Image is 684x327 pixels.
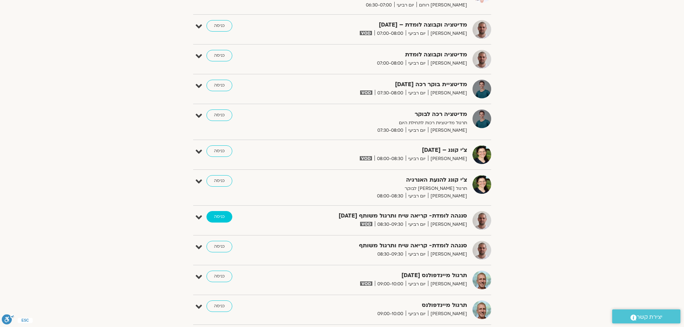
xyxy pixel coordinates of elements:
strong: מדיטציה וקבוצה לומדת – [DATE] [291,20,467,30]
span: יום רביעי [406,221,428,228]
strong: תרגול מיינדפולנס [DATE] [291,271,467,280]
span: [PERSON_NAME] [428,310,467,318]
strong: מדיטציית בוקר רכה [DATE] [291,80,467,89]
span: יום רביעי [406,89,428,97]
p: תרגול מדיטציות רכות לתחילת היום [291,119,467,127]
strong: סנגהה לומדת- קריאה שיח ותרגול משותף [DATE] [291,211,467,221]
span: יום רביעי [406,155,428,163]
span: יום רביעי [406,280,428,288]
img: vodicon [360,31,372,35]
span: יצירת קשר [637,312,662,322]
span: יום רביעי [406,127,428,134]
span: יום רביעי [406,192,428,200]
img: vodicon [360,222,372,226]
a: כניסה [206,211,232,223]
strong: תרגול מיינדפולנס [291,300,467,310]
strong: צ'י קונג – [DATE] [291,145,467,155]
span: [PERSON_NAME] רוחם [417,1,467,9]
span: יום רביעי [394,1,417,9]
span: יום רביעי [406,251,428,258]
span: [PERSON_NAME] [428,192,467,200]
span: 06:30-07:00 [363,1,394,9]
span: 07:00-08:00 [374,60,406,67]
img: vodicon [360,156,372,160]
a: כניסה [206,145,232,157]
span: [PERSON_NAME] [428,30,467,37]
img: vodicon [360,281,372,286]
a: יצירת קשר [612,309,680,323]
span: [PERSON_NAME] [428,221,467,228]
span: [PERSON_NAME] [428,60,467,67]
img: vodicon [360,90,372,95]
span: 07:30-08:00 [375,127,406,134]
a: כניסה [206,241,232,252]
a: כניסה [206,109,232,121]
strong: צ'י קונג להנעת האנרגיה [291,175,467,185]
strong: מדיטציה רכה לבוקר [291,109,467,119]
a: כניסה [206,50,232,61]
span: 07:30-08:00 [375,89,406,97]
span: 09:00-10:00 [375,310,406,318]
span: 08:30-09:30 [375,221,406,228]
span: [PERSON_NAME] [428,89,467,97]
span: [PERSON_NAME] [428,127,467,134]
span: 08:30-09:30 [375,251,406,258]
a: כניסה [206,80,232,91]
span: 08:00-08:30 [374,155,406,163]
p: תרגול [PERSON_NAME] לבוקר [291,185,467,192]
span: 08:00-08:30 [374,192,406,200]
a: כניסה [206,20,232,32]
span: 07:00-08:00 [374,30,406,37]
span: יום רביעי [406,310,428,318]
span: [PERSON_NAME] [428,280,467,288]
span: 09:00-10:00 [375,280,406,288]
a: כניסה [206,300,232,312]
strong: סנגהה לומדת- קריאה שיח ותרגול משותף [291,241,467,251]
span: יום רביעי [406,30,428,37]
span: יום רביעי [406,60,428,67]
a: כניסה [206,271,232,282]
strong: מדיטציה וקבוצה לומדת [291,50,467,60]
span: [PERSON_NAME] [428,251,467,258]
span: [PERSON_NAME] [428,155,467,163]
a: כניסה [206,175,232,187]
